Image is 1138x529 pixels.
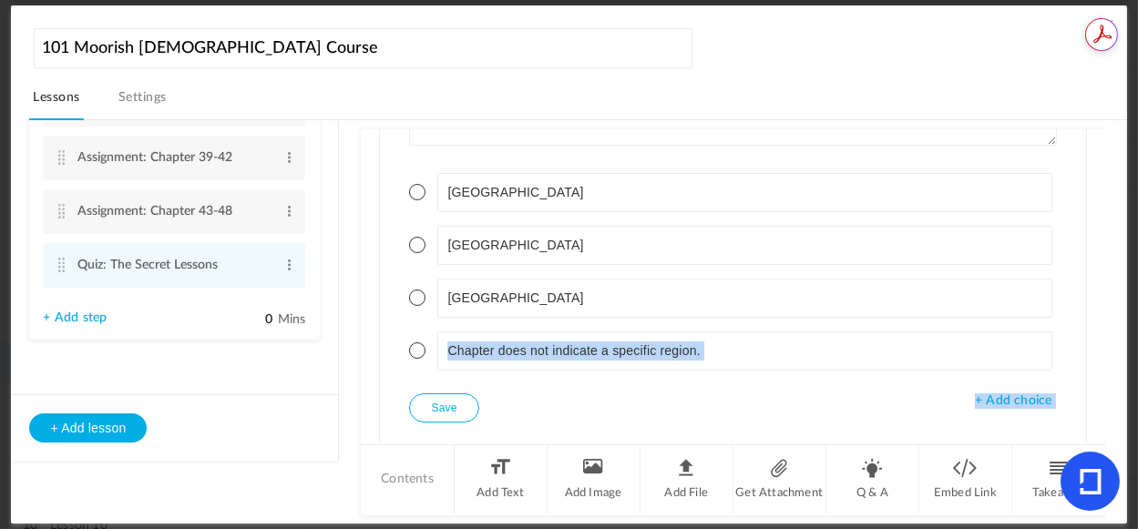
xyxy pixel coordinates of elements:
[43,310,107,326] a: + Add step
[975,393,1051,409] span: + Add choice
[437,173,1052,212] input: Answer choice
[919,445,1012,514] li: Embed Link
[1012,445,1105,514] li: Takeaway
[115,86,170,120] a: Settings
[228,311,273,329] input: Mins
[548,445,641,514] li: Add Image
[409,393,478,422] button: Save
[278,313,306,326] span: Mins
[733,445,826,514] li: Get Attachment
[826,445,919,514] li: Q & A
[361,445,454,514] li: Contents
[455,445,548,514] li: Add Text
[437,226,1052,265] input: Answer choice
[437,331,1052,371] input: Answer choice
[437,279,1052,318] input: Answer choice
[29,413,147,443] button: + Add lesson
[641,445,733,514] li: Add File
[29,86,83,120] a: Lessons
